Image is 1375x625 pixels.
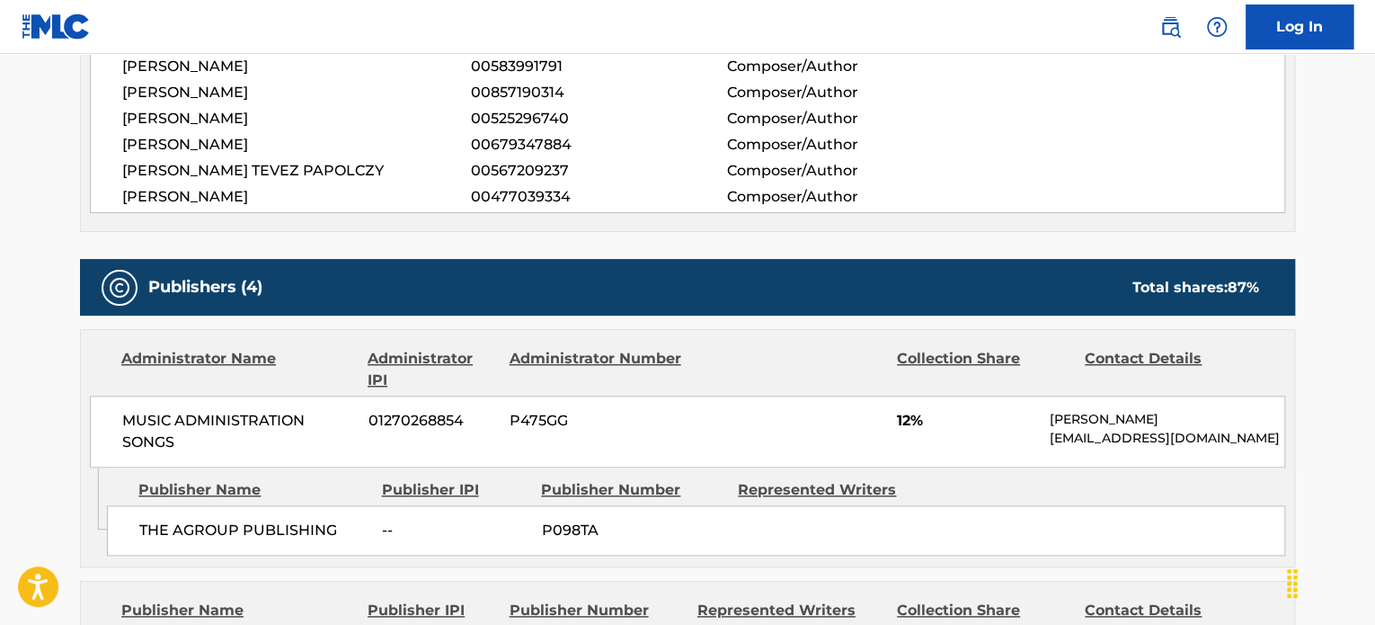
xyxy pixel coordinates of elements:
span: Composer/Author [726,134,959,156]
span: [PERSON_NAME] [122,82,471,103]
span: [PERSON_NAME] [122,108,471,129]
span: [PERSON_NAME] [122,56,471,77]
span: -- [382,520,528,541]
div: Administrator IPI [368,348,495,391]
span: 00679347884 [471,134,726,156]
span: MUSIC ADMINISTRATION SONGS [122,410,355,453]
span: THE AGROUP PUBLISHING [139,520,368,541]
span: 00525296740 [471,108,726,129]
span: Composer/Author [726,186,959,208]
div: Represented Writers [738,479,921,501]
span: 01270268854 [368,410,496,432]
span: 00857190314 [471,82,726,103]
div: Help [1199,9,1235,45]
span: 00583991791 [471,56,726,77]
div: Publisher Name [121,600,354,621]
span: P098TA [541,520,724,541]
a: Public Search [1152,9,1188,45]
span: Composer/Author [726,160,959,182]
span: 87 % [1228,279,1259,296]
img: Publishers [109,277,130,299]
span: 00567209237 [471,160,726,182]
div: Represented Writers [697,600,883,621]
div: Publisher Number [541,479,724,501]
div: Total shares: [1132,277,1259,299]
div: Publisher Name [138,479,368,501]
div: Drag [1278,557,1307,611]
span: Composer/Author [726,82,959,103]
a: Log In [1246,4,1353,49]
div: Publisher Number [509,600,683,621]
span: Composer/Author [726,56,959,77]
div: Publisher IPI [368,600,495,621]
div: Collection Share [897,600,1071,621]
iframe: Chat Widget [1285,539,1375,625]
p: [EMAIL_ADDRESS][DOMAIN_NAME] [1050,429,1284,448]
img: search [1159,16,1181,38]
span: 12% [897,410,1036,432]
span: 00477039334 [471,186,726,208]
span: [PERSON_NAME] [122,134,471,156]
div: Administrator Number [509,348,683,391]
h5: Publishers (4) [148,277,262,298]
span: [PERSON_NAME] TEVEZ PAPOLCZY [122,160,471,182]
div: Contact Details [1085,348,1259,391]
span: [PERSON_NAME] [122,186,471,208]
div: Administrator Name [121,348,354,391]
span: P475GG [510,410,684,432]
div: Contact Details [1085,600,1259,621]
span: Composer/Author [726,108,959,129]
img: help [1206,16,1228,38]
img: MLC Logo [22,13,91,40]
p: [PERSON_NAME] [1050,410,1284,429]
div: Collection Share [897,348,1071,391]
div: Publisher IPI [381,479,528,501]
